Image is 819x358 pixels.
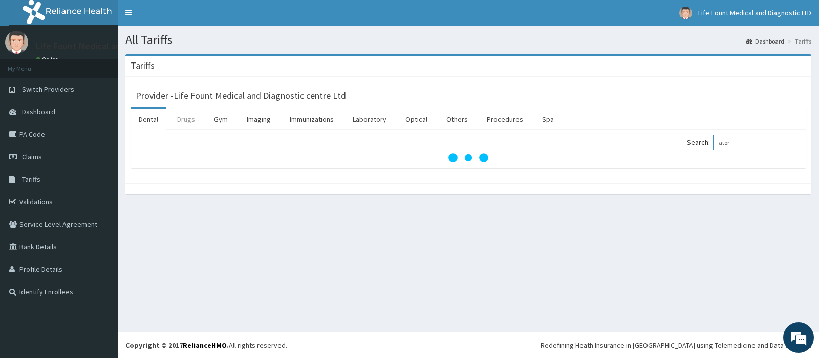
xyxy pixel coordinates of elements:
a: Procedures [479,109,531,130]
img: User Image [5,31,28,54]
a: Imaging [239,109,279,130]
div: Chat with us now [53,57,172,71]
li: Tariffs [785,37,811,46]
a: Laboratory [344,109,395,130]
div: Redefining Heath Insurance in [GEOGRAPHIC_DATA] using Telemedicine and Data Science! [541,340,811,350]
a: Optical [397,109,436,130]
a: Immunizations [282,109,342,130]
a: Drugs [169,109,203,130]
textarea: Type your message and hit 'Enter' [5,244,195,280]
svg: audio-loading [448,137,489,178]
span: Claims [22,152,42,161]
span: We're online! [59,111,141,215]
a: Online [36,56,60,63]
a: Others [438,109,476,130]
h3: Tariffs [131,61,155,70]
h1: All Tariffs [125,33,811,47]
footer: All rights reserved. [118,332,819,358]
span: Dashboard [22,107,55,116]
a: Dashboard [746,37,784,46]
img: d_794563401_company_1708531726252_794563401 [19,51,41,77]
a: RelianceHMO [183,341,227,350]
img: User Image [679,7,692,19]
a: Gym [206,109,236,130]
div: Minimize live chat window [168,5,192,30]
input: Search: [713,135,801,150]
a: Spa [534,109,562,130]
a: Dental [131,109,166,130]
span: Tariffs [22,175,40,184]
span: Switch Providers [22,85,74,94]
p: Life Fount Medical and Diagnostic LTD [36,41,187,51]
span: Life Fount Medical and Diagnostic LTD [698,8,811,17]
label: Search: [687,135,801,150]
strong: Copyright © 2017 . [125,341,229,350]
h3: Provider - Life Fount Medical and Diagnostic centre Ltd [136,91,346,100]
